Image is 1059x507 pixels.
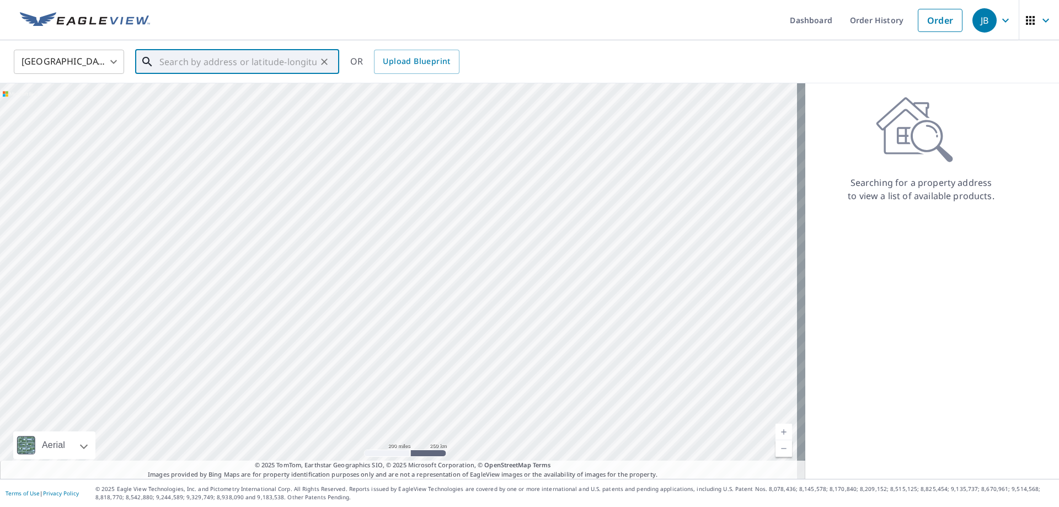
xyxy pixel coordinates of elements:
[383,55,450,68] span: Upload Blueprint
[39,431,68,459] div: Aerial
[95,485,1053,501] p: © 2025 Eagle View Technologies, Inc. and Pictometry International Corp. All Rights Reserved. Repo...
[43,489,79,497] a: Privacy Policy
[972,8,997,33] div: JB
[533,461,551,469] a: Terms
[847,176,995,202] p: Searching for a property address to view a list of available products.
[13,431,95,459] div: Aerial
[6,489,40,497] a: Terms of Use
[317,54,332,70] button: Clear
[20,12,150,29] img: EV Logo
[775,440,792,457] a: Current Level 5, Zoom Out
[775,424,792,440] a: Current Level 5, Zoom In
[350,50,459,74] div: OR
[255,461,551,470] span: © 2025 TomTom, Earthstar Geographics SIO, © 2025 Microsoft Corporation, ©
[6,490,79,497] p: |
[14,46,124,77] div: [GEOGRAPHIC_DATA]
[374,50,459,74] a: Upload Blueprint
[484,461,531,469] a: OpenStreetMap
[159,46,317,77] input: Search by address or latitude-longitude
[918,9,962,32] a: Order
